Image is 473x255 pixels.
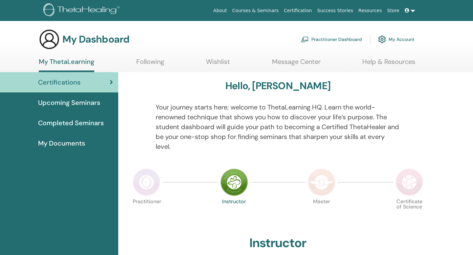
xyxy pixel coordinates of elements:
span: Upcoming Seminars [38,98,100,108]
img: cog.svg [378,34,386,45]
a: Store [385,5,402,17]
img: generic-user-icon.jpg [39,29,60,50]
a: Message Center [272,58,321,70]
h3: Hello, [PERSON_NAME] [225,80,330,92]
img: Certificate of Science [395,168,423,196]
img: logo.png [43,3,122,18]
img: Master [308,168,335,196]
span: Certifications [38,77,80,87]
span: My Documents [38,138,85,148]
a: My Account [378,32,415,47]
a: Success Stories [315,5,356,17]
a: Courses & Seminars [230,5,282,17]
img: Practitioner [133,168,160,196]
p: Certificate of Science [395,199,423,226]
h3: My Dashboard [62,33,129,45]
p: Your journey starts here; welcome to ThetaLearning HQ. Learn the world-renowned technique that sh... [156,102,400,151]
a: My ThetaLearning [39,58,94,72]
a: Resources [356,5,385,17]
a: Certification [281,5,314,17]
img: chalkboard-teacher.svg [301,36,309,42]
a: Following [136,58,164,70]
h2: Instructor [249,236,307,251]
p: Practitioner [133,199,160,226]
p: Instructor [220,199,248,226]
a: Help & Resources [362,58,415,70]
a: About [211,5,229,17]
p: Master [308,199,335,226]
img: Instructor [220,168,248,196]
a: Wishlist [206,58,230,70]
a: Practitioner Dashboard [301,32,362,47]
span: Completed Seminars [38,118,104,128]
